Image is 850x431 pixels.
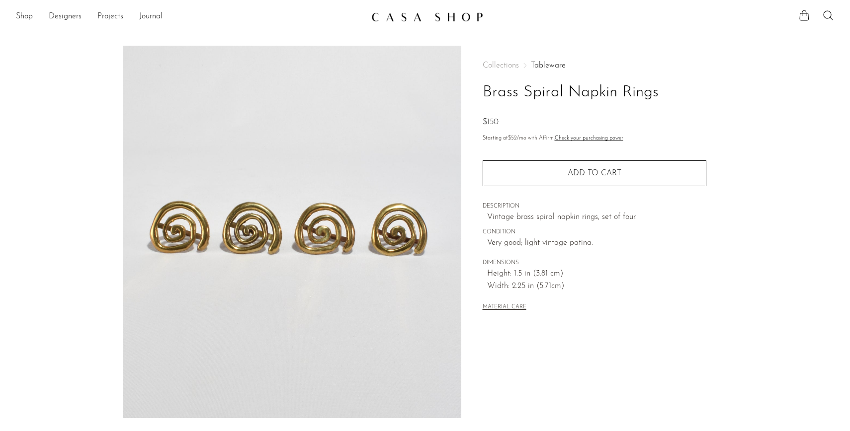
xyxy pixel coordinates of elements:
span: $150 [483,118,499,126]
span: Very good; light vintage patina. [487,237,706,250]
nav: Desktop navigation [16,8,363,25]
a: Designers [49,10,82,23]
p: Starting at /mo with Affirm. [483,134,706,143]
nav: Breadcrumbs [483,62,706,70]
span: DIMENSIONS [483,259,706,268]
button: MATERIAL CARE [483,304,526,311]
a: Projects [97,10,123,23]
a: Shop [16,10,33,23]
button: Add to cart [483,160,706,186]
h1: Brass Spiral Napkin Rings [483,80,706,105]
a: Check your purchasing power - Learn more about Affirm Financing (opens in modal) [555,136,623,141]
span: DESCRIPTION [483,202,706,211]
img: Brass Spiral Napkin Rings [123,46,461,418]
span: Add to cart [568,169,621,178]
p: Vintage brass spiral napkin rings, set of four. [487,211,706,224]
span: Height: 1.5 in (3.81 cm) [487,268,706,281]
a: Journal [139,10,163,23]
span: CONDITION [483,228,706,237]
a: Tableware [531,62,566,70]
span: $52 [508,136,517,141]
span: Collections [483,62,519,70]
span: Width: 2.25 in (5.71cm) [487,280,706,293]
ul: NEW HEADER MENU [16,8,363,25]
